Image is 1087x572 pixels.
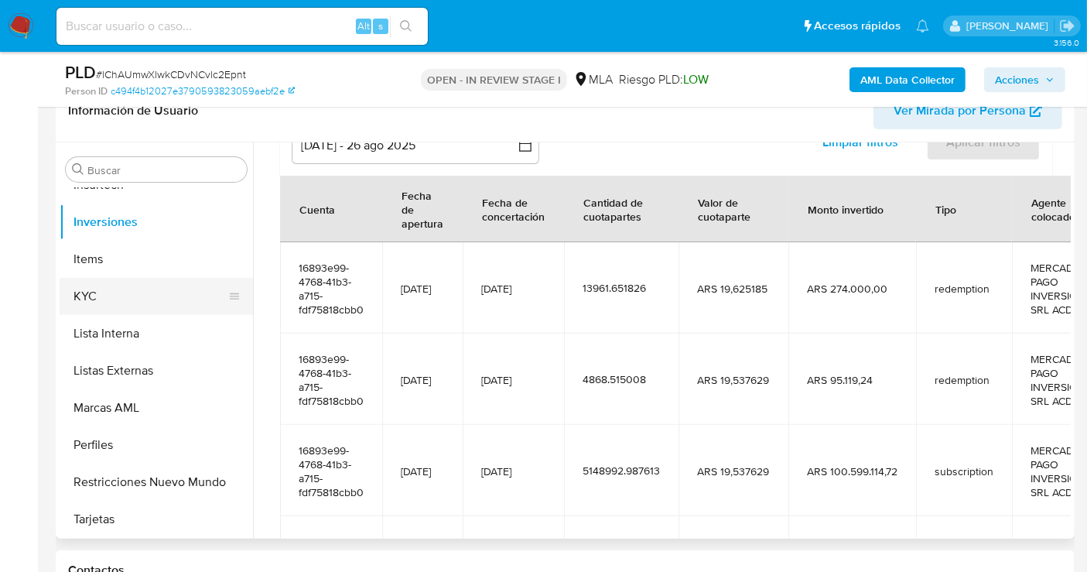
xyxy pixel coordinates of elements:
button: Lista Interna [60,315,253,352]
b: AML Data Collector [860,67,955,92]
button: Restricciones Nuevo Mundo [60,464,253,501]
div: MLA [573,71,613,88]
input: Buscar [87,163,241,177]
span: Ver Mirada por Persona [894,92,1026,129]
span: Riesgo PLD: [619,71,709,88]
input: Buscar usuario o caso... [56,16,428,36]
span: s [378,19,383,33]
button: Inversiones [60,204,253,241]
a: Salir [1059,18,1075,34]
span: LOW [683,70,709,88]
button: Listas Externas [60,352,253,389]
b: Person ID [65,84,108,98]
button: Tarjetas [60,501,253,538]
button: Items [60,241,253,278]
button: AML Data Collector [849,67,966,92]
span: Acciones [995,67,1039,92]
button: Buscar [72,163,84,176]
button: search-icon [390,15,422,37]
button: Ver Mirada por Persona [873,92,1062,129]
p: OPEN - IN REVIEW STAGE I [421,69,567,91]
button: Acciones [984,67,1065,92]
b: PLD [65,60,96,84]
span: # lChAUmwXlwkCDvNCvlc2Epnt [96,67,246,82]
p: sandra.chabay@mercadolibre.com [966,19,1054,33]
a: Notificaciones [916,19,929,33]
h1: Información de Usuario [68,103,198,118]
button: Marcas AML [60,389,253,426]
a: c494f4b12027e3790593823059aebf2e [111,84,295,98]
span: 3.156.0 [1054,36,1079,49]
span: Alt [357,19,370,33]
span: Accesos rápidos [814,18,901,34]
button: KYC [60,278,241,315]
button: Perfiles [60,426,253,464]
